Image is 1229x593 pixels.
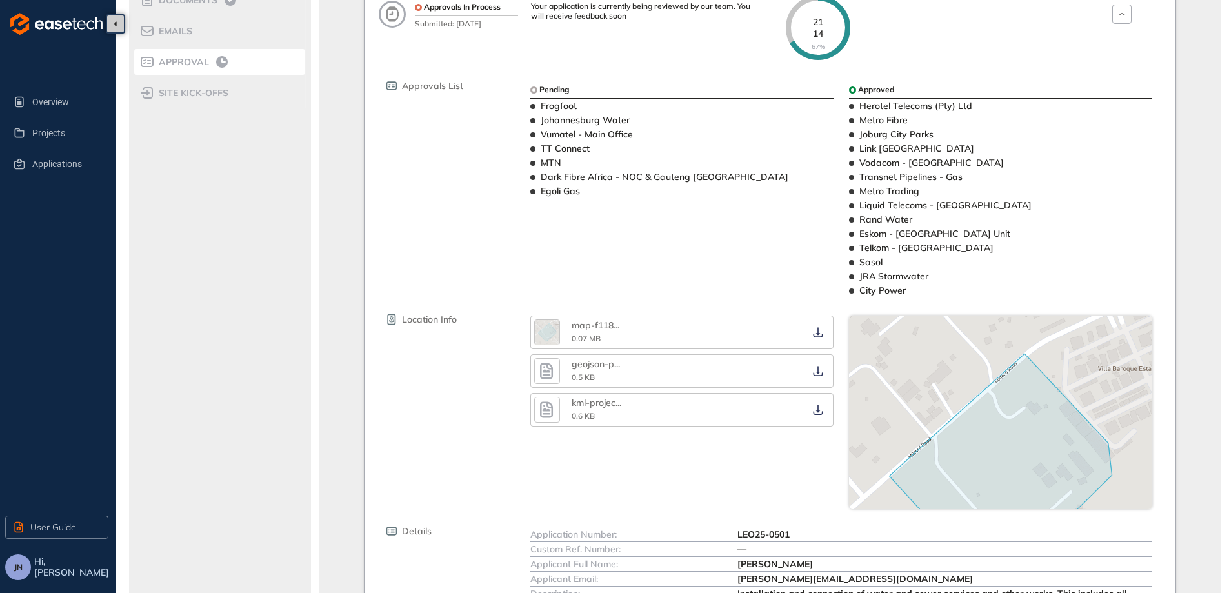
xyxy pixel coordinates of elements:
[541,185,580,197] span: Egoli Gas
[155,88,228,99] span: site kick-offs
[859,100,972,112] span: Herotel Telecoms (Pty) Ltd
[530,528,617,540] span: Application Number:
[572,358,614,370] span: geojson-p
[572,334,601,343] span: 0.07 MB
[402,81,463,92] span: Approvals List
[859,228,1010,239] span: Eskom - [GEOGRAPHIC_DATA] Unit
[30,520,76,534] span: User Guide
[32,89,98,115] span: Overview
[541,100,577,112] span: Frogfoot
[614,358,620,370] span: ...
[541,171,788,183] span: Dark Fibre Africa - NOC & Gauteng [GEOGRAPHIC_DATA]
[530,573,598,585] span: Applicant Email:
[541,114,630,126] span: Johannesburg Water
[530,558,618,570] span: Applicant Full Name:
[859,242,994,254] span: Telkom - [GEOGRAPHIC_DATA]
[859,199,1032,211] span: Liquid Telecoms - [GEOGRAPHIC_DATA]
[32,120,98,146] span: Projects
[859,143,974,154] span: Link [GEOGRAPHIC_DATA]
[424,3,501,12] span: Approvals In Process
[572,319,614,331] span: map-f118
[737,558,813,570] span: [PERSON_NAME]
[859,256,883,268] span: Sasol
[615,397,621,408] span: ...
[32,151,98,177] span: Applications
[859,171,963,183] span: Transnet Pipelines - Gas
[614,319,619,331] span: ...
[530,543,621,555] span: Custom Ref. Number:
[572,397,623,408] div: kml-project-a374b291-9fde-468b-bf06-2e91b03ad4ca.kml
[572,320,623,331] div: map-f1181cc5.png
[572,372,595,382] span: 0.5 KB
[531,2,763,21] div: Your application is currently being reviewed by our team. You will receive feedback soon
[859,270,928,282] span: JRA Stormwater
[155,57,209,68] span: Approval
[737,528,790,540] span: LEO25-0501
[34,556,111,578] span: Hi, [PERSON_NAME]
[737,573,973,585] span: [PERSON_NAME][EMAIL_ADDRESS][DOMAIN_NAME]
[5,516,108,539] button: User Guide
[737,543,746,555] span: —
[10,13,103,35] img: logo
[155,26,192,37] span: Emails
[572,397,615,408] span: kml-projec
[859,114,908,126] span: Metro Fibre
[402,526,432,537] span: Details
[812,43,825,51] span: 67%
[541,143,590,154] span: TT Connect
[539,85,569,94] span: Pending
[859,214,912,225] span: Rand Water
[14,563,23,572] span: JN
[858,85,894,94] span: Approved
[415,15,518,28] span: Submitted: [DATE]
[541,157,561,168] span: MTN
[572,411,595,421] span: 0.6 KB
[5,554,31,580] button: JN
[859,128,934,140] span: Joburg City Parks
[859,285,906,296] span: City Power
[859,185,919,197] span: Metro Trading
[402,314,457,325] span: Location Info
[572,359,623,370] div: geojson-project-f2fddb4b-7faa-485b-ab6f-f46355758c05.geojson
[541,128,633,140] span: Vumatel - Main Office
[859,157,1004,168] span: Vodacom - [GEOGRAPHIC_DATA]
